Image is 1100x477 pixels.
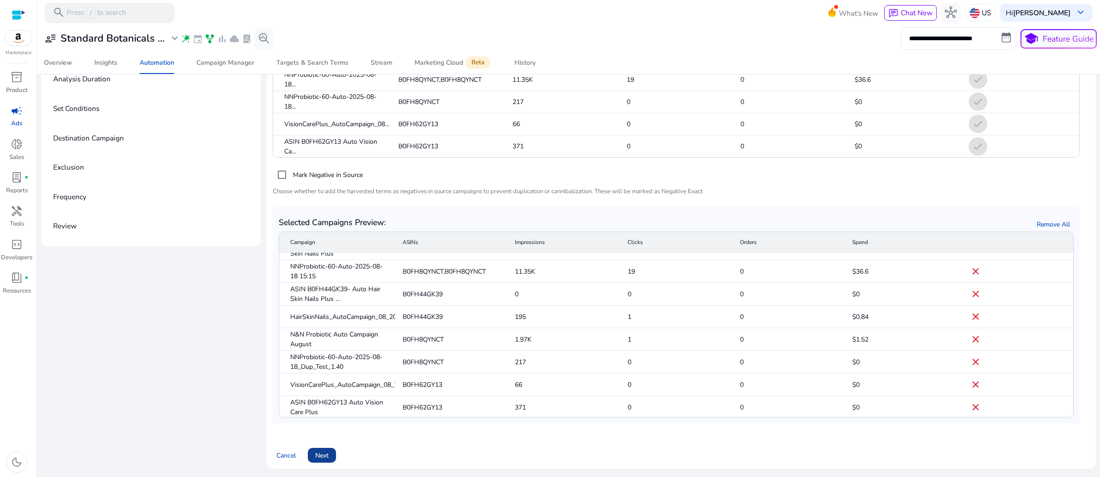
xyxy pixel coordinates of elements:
[284,70,384,89] span: NNProbiotic-60-Auto-2025-08-18...
[733,69,847,91] mat-cell: 0
[884,5,936,21] button: chatChat Now
[941,3,961,23] button: hub
[11,238,23,251] span: code_blocks
[415,59,492,67] div: Marketing Cloud
[196,60,254,66] div: Campaign Manager
[290,352,388,372] span: NNProbiotic-60-Auto-2025-08-18_Dup_Test_1.40
[24,276,29,280] span: fiber_manual_record
[620,306,733,328] mat-cell: 1
[403,267,486,276] span: B0FH8QYNCT,B0FH8QYNCT
[242,34,252,44] span: lab_profile
[970,8,980,18] img: us.svg
[845,373,957,396] mat-cell: $0
[733,113,847,135] mat-cell: 0
[53,6,65,18] span: search
[371,60,392,66] div: Stream
[284,137,384,156] span: ASIN B0FH62GY13 Auto Vision Ca...
[53,130,124,146] p: Destination Campaign
[11,456,23,468] span: dark_mode
[273,448,299,463] button: Cancel
[1043,33,1094,45] p: Feature Guide
[290,262,388,281] span: NNProbiotic-60-Auto-2025-08-18 15:15
[403,403,442,412] span: B0FH62GY13
[6,86,28,95] p: Product
[276,60,348,66] div: Targets & Search Terms
[507,396,620,418] mat-cell: 371
[733,306,845,328] mat-cell: 0
[254,29,274,49] button: search_insights
[845,328,957,351] mat-cell: $1.52
[619,113,733,135] mat-cell: 0
[229,34,239,44] span: cloud
[505,91,619,113] mat-cell: 217
[1021,29,1097,49] button: schoolFeature Guide
[507,283,620,306] mat-cell: 0
[11,138,23,150] span: donut_small
[398,119,438,129] span: B0FH62GY13
[620,396,733,418] mat-cell: 0
[6,186,28,196] p: Reports
[1075,6,1087,18] span: keyboard_arrow_down
[44,32,56,44] span: user_attributes
[403,312,443,322] span: B0FH44GK39
[733,91,847,113] mat-cell: 0
[53,218,77,234] p: Review
[845,260,957,283] mat-cell: $36.6
[845,306,957,328] mat-cell: $0.84
[181,34,191,44] span: wand_stars
[847,113,961,135] mat-cell: $0
[507,328,620,351] mat-cell: 1.97K
[11,272,23,284] span: book_4
[403,335,444,344] span: B0FH8QYNCT
[1006,9,1070,16] p: Hi
[505,69,619,91] mat-cell: 11.35K
[507,232,620,253] mat-header-cell: Impressions
[619,91,733,113] mat-cell: 0
[945,6,957,18] span: hub
[1,253,32,263] p: Developers
[9,153,24,162] p: Sales
[970,311,981,322] mat-icon: close
[733,232,845,253] mat-header-cell: Orders
[5,31,32,46] img: amazon.svg
[733,373,845,396] mat-cell: 0
[398,141,438,151] span: B0FH62GY13
[11,105,23,117] span: campaign
[279,232,395,253] mat-header-cell: Campaign
[507,260,620,283] mat-cell: 11.35K
[53,100,99,116] p: Set Conditions
[845,396,957,418] mat-cell: $0
[67,7,126,18] p: Press to search
[290,284,388,304] span: ASIN B0FH44GK39- Auto Hair Skin Nails Plus ...
[44,60,72,66] div: Overview
[290,397,388,417] span: ASIN B0FH62GY13 Auto Vision Care Plus
[847,69,961,91] mat-cell: $36.6
[403,289,443,299] span: B0FH44GK39
[11,119,22,128] p: Ads
[620,373,733,396] mat-cell: 0
[53,71,110,87] p: Analysis Duration
[620,260,733,283] mat-cell: 19
[398,75,482,85] span: B0FH8QYNCT,B0FH8QYNCT
[620,328,733,351] mat-cell: 1
[619,135,733,158] mat-cell: 0
[839,5,878,21] span: What's New
[970,288,981,300] mat-icon: close
[970,356,981,367] mat-icon: close
[315,451,329,460] span: Next
[291,170,363,180] label: Mark Negative in Source
[847,135,961,158] mat-cell: $0
[403,380,442,390] span: B0FH62GY13
[11,71,23,83] span: inventory_2
[403,357,444,367] span: B0FH8QYNCT
[10,220,24,229] p: Tools
[970,266,981,277] mat-icon: close
[3,287,31,296] p: Resources
[53,189,86,205] p: Frequency
[290,380,409,390] span: VisionCarePlus_AutoCampaign_08_2025
[733,260,845,283] mat-cell: 0
[290,312,404,322] span: HairSkinNails_AutoCampaign_08_2025
[970,334,981,345] mat-icon: close
[308,448,336,463] button: Next
[505,113,619,135] mat-cell: 66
